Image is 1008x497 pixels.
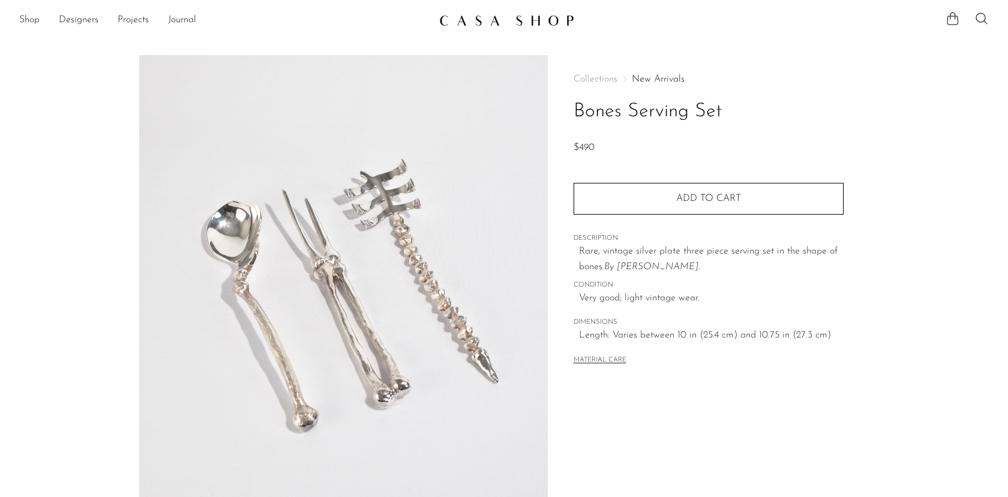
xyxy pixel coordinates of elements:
[579,291,844,306] span: Very good; light vintage wear.
[676,194,741,203] span: Add to cart
[604,262,614,272] em: By
[574,317,844,328] span: DIMENSIONS
[574,233,844,244] span: DESCRIPTION
[574,183,844,214] button: Add to cart
[574,143,595,152] span: $490
[579,328,844,344] span: Length: Varies between 10 in (25.4 cm) and 10.75 in (27.3 cm)
[168,13,196,28] a: Journal
[574,280,844,291] span: CONDITION
[574,97,844,127] h1: Bones Serving Set
[698,262,700,272] em: .
[19,10,430,31] ul: NEW HEADER MENU
[632,74,685,84] a: New Arrivals
[574,74,844,84] nav: Breadcrumbs
[118,13,149,28] a: Projects
[574,356,626,365] button: MATERIAL CARE
[579,246,838,272] span: Rare, vintage silver plate three piece serving set in the shape of bones.
[59,13,98,28] a: Designers
[617,262,698,272] em: [PERSON_NAME]
[19,13,40,28] a: Shop
[19,10,430,31] nav: Desktop navigation
[574,74,617,84] span: Collections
